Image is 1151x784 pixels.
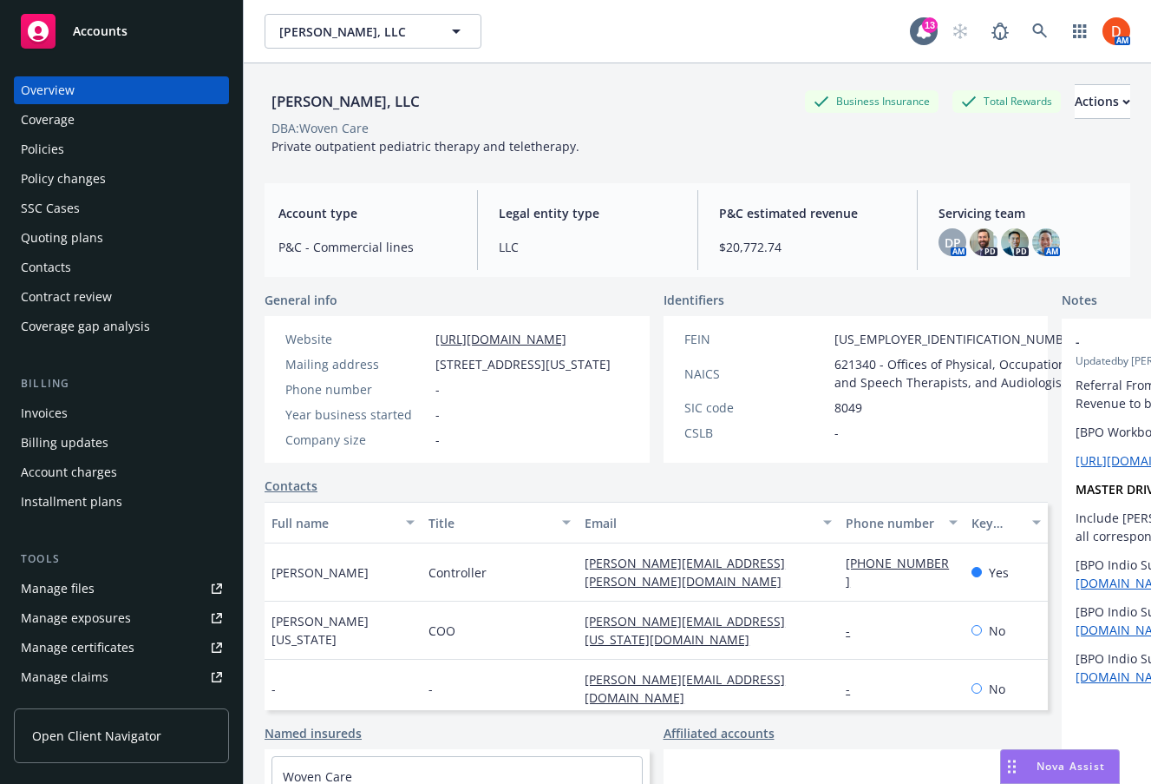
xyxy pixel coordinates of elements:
div: Phone number [285,380,428,399]
a: Coverage gap analysis [14,313,229,340]
img: photo [970,228,997,256]
a: [PHONE_NUMBER] [846,555,949,590]
a: Policy changes [14,165,229,193]
a: [PERSON_NAME][EMAIL_ADDRESS][DOMAIN_NAME] [585,671,785,706]
div: Billing [14,375,229,392]
button: Key contact [965,502,1048,544]
span: - [428,680,433,698]
button: Actions [1075,84,1130,119]
a: Contract review [14,283,229,311]
a: - [846,681,864,697]
img: photo [1102,17,1130,45]
div: Quoting plans [21,224,103,252]
span: Controller [428,563,487,582]
div: Installment plans [21,488,122,516]
span: - [435,405,440,424]
a: Installment plans [14,488,229,516]
a: Manage certificates [14,634,229,662]
span: - [435,380,440,399]
div: CSLB [684,424,827,442]
div: Mailing address [285,355,428,373]
div: [PERSON_NAME], LLC [265,90,427,113]
a: Named insureds [265,724,362,742]
a: - [846,623,864,639]
span: $20,772.74 [719,238,897,256]
span: [STREET_ADDRESS][US_STATE] [435,355,611,373]
div: SSC Cases [21,194,80,222]
span: [PERSON_NAME], LLC [279,23,429,41]
div: Billing updates [21,429,108,457]
img: photo [1001,228,1029,256]
div: Website [285,330,428,348]
div: Policy changes [21,165,106,193]
div: Manage exposures [21,604,131,632]
div: SIC code [684,399,827,417]
span: COO [428,622,455,640]
a: Manage exposures [14,604,229,632]
a: [URL][DOMAIN_NAME] [435,331,566,347]
div: Tools [14,550,229,568]
div: Full name [271,514,396,532]
span: [US_EMPLOYER_IDENTIFICATION_NUMBER] [834,330,1082,348]
a: Switch app [1063,14,1097,49]
div: Manage claims [21,663,108,691]
div: Business Insurance [805,90,938,112]
a: Manage files [14,575,229,603]
span: Account type [278,204,456,222]
div: Year business started [285,405,428,424]
div: FEIN [684,330,827,348]
span: Notes [1062,291,1097,312]
span: No [989,680,1005,698]
div: Title [428,514,553,532]
span: [PERSON_NAME] [271,563,369,582]
span: DP [945,234,961,252]
span: P&C - Commercial lines [278,238,456,256]
a: Manage BORs [14,693,229,721]
div: Drag to move [1001,750,1023,783]
a: SSC Cases [14,194,229,222]
img: photo [1032,228,1060,256]
a: Invoices [14,399,229,427]
div: NAICS [684,365,827,383]
div: Policies [21,135,64,163]
div: Total Rewards [952,90,1061,112]
div: Account charges [21,458,117,486]
span: - [834,424,839,442]
button: Nova Assist [1000,749,1120,784]
div: Contacts [21,254,71,281]
div: Actions [1075,85,1130,118]
div: Company size [285,431,428,449]
a: [PERSON_NAME][EMAIL_ADDRESS][US_STATE][DOMAIN_NAME] [585,613,785,648]
button: Email [578,502,839,544]
span: LLC [499,238,677,256]
span: 621340 - Offices of Physical, Occupational and Speech Therapists, and Audiologists [834,355,1082,392]
a: Policies [14,135,229,163]
div: Invoices [21,399,68,427]
a: Coverage [14,106,229,134]
span: - [271,680,276,698]
a: Start snowing [943,14,978,49]
span: Servicing team [938,204,1116,222]
a: Billing updates [14,429,229,457]
a: Overview [14,76,229,104]
button: Full name [265,502,422,544]
div: 13 [922,17,938,33]
a: Manage claims [14,663,229,691]
div: Phone number [846,514,938,532]
span: Accounts [73,24,128,38]
span: Identifiers [664,291,724,309]
span: General info [265,291,337,309]
div: Coverage gap analysis [21,313,150,340]
span: Yes [989,563,1009,582]
div: Manage certificates [21,634,134,662]
a: Contacts [14,254,229,281]
div: Coverage [21,106,75,134]
div: Manage files [21,575,95,603]
a: Search [1023,14,1057,49]
button: [PERSON_NAME], LLC [265,14,481,49]
a: [PERSON_NAME][EMAIL_ADDRESS][PERSON_NAME][DOMAIN_NAME] [585,555,795,590]
span: [PERSON_NAME][US_STATE] [271,612,415,649]
button: Title [422,502,579,544]
a: Quoting plans [14,224,229,252]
